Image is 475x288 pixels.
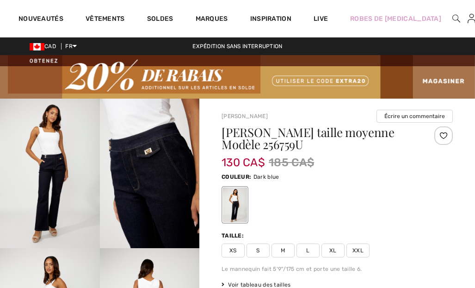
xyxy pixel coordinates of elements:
[222,232,246,240] div: Taille:
[250,15,291,25] span: Inspiration
[222,147,265,169] span: 130 CA$
[223,188,247,222] div: Dark blue
[321,244,345,257] span: XL
[222,265,453,273] div: Le mannequin fait 5'9"/175 cm et porte une taille 6.
[271,244,295,257] span: M
[376,110,453,123] button: Écrire un commentaire
[222,244,245,257] span: XS
[247,244,270,257] span: S
[346,244,370,257] span: XXL
[19,15,63,25] a: Nouveautés
[100,99,200,248] img: Jean &Eacute;vas&eacute; Taille Moyenne mod&egrave;le 256759U. 2
[222,126,414,150] h1: [PERSON_NAME] taille moyenne Modèle 256759U
[147,15,173,25] a: Soldes
[253,174,279,180] span: Dark blue
[350,14,441,24] a: Robes de [MEDICAL_DATA]
[30,43,60,50] span: CAD
[269,154,314,171] span: 185 CA$
[222,174,251,180] span: Couleur:
[296,244,320,257] span: L
[65,43,77,50] span: FR
[314,14,328,24] a: Live
[452,13,460,24] img: recherche
[196,15,228,25] a: Marques
[222,113,268,119] a: [PERSON_NAME]
[30,43,44,50] img: Canadian Dollar
[86,15,125,25] a: Vêtements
